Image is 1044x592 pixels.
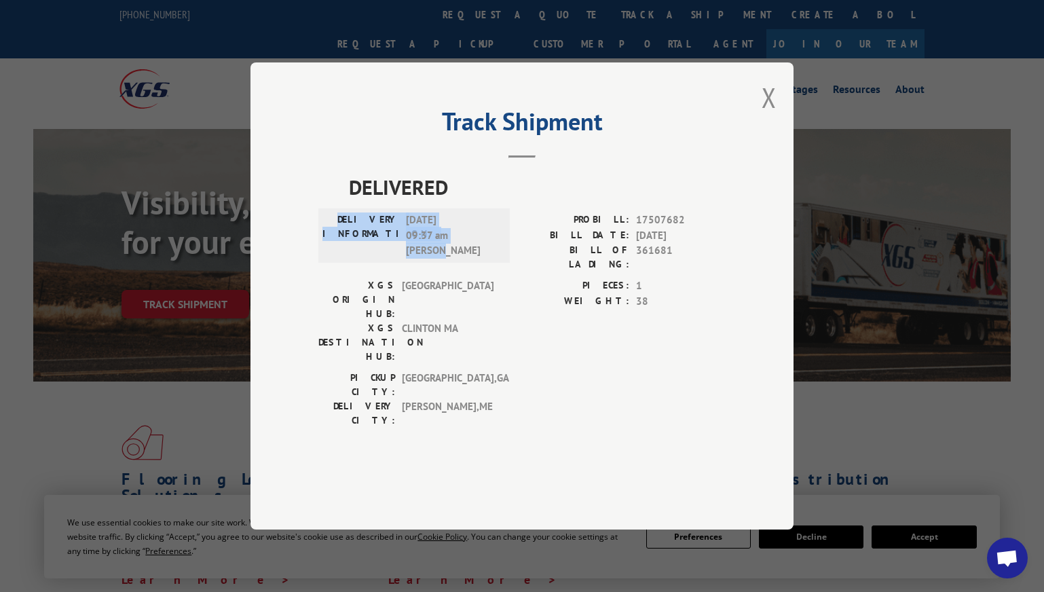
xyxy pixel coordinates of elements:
[402,371,493,399] span: [GEOGRAPHIC_DATA] , GA
[522,243,629,272] label: BILL OF LADING:
[406,212,498,259] span: [DATE] 09:37 am [PERSON_NAME]
[318,371,395,399] label: PICKUP CITY:
[636,294,726,310] span: 38
[522,278,629,294] label: PIECES:
[318,399,395,428] label: DELIVERY CITY:
[402,278,493,321] span: [GEOGRAPHIC_DATA]
[987,538,1028,578] div: Open chat
[318,278,395,321] label: XGS ORIGIN HUB:
[402,399,493,428] span: [PERSON_NAME] , ME
[636,243,726,272] span: 361681
[318,112,726,138] h2: Track Shipment
[522,212,629,228] label: PROBILL:
[636,228,726,244] span: [DATE]
[522,228,629,244] label: BILL DATE:
[636,212,726,228] span: 17507682
[636,278,726,294] span: 1
[402,321,493,364] span: CLINTON MA
[349,172,726,202] span: DELIVERED
[522,294,629,310] label: WEIGHT:
[762,79,777,115] button: Close modal
[318,321,395,364] label: XGS DESTINATION HUB:
[322,212,399,259] label: DELIVERY INFORMATION:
